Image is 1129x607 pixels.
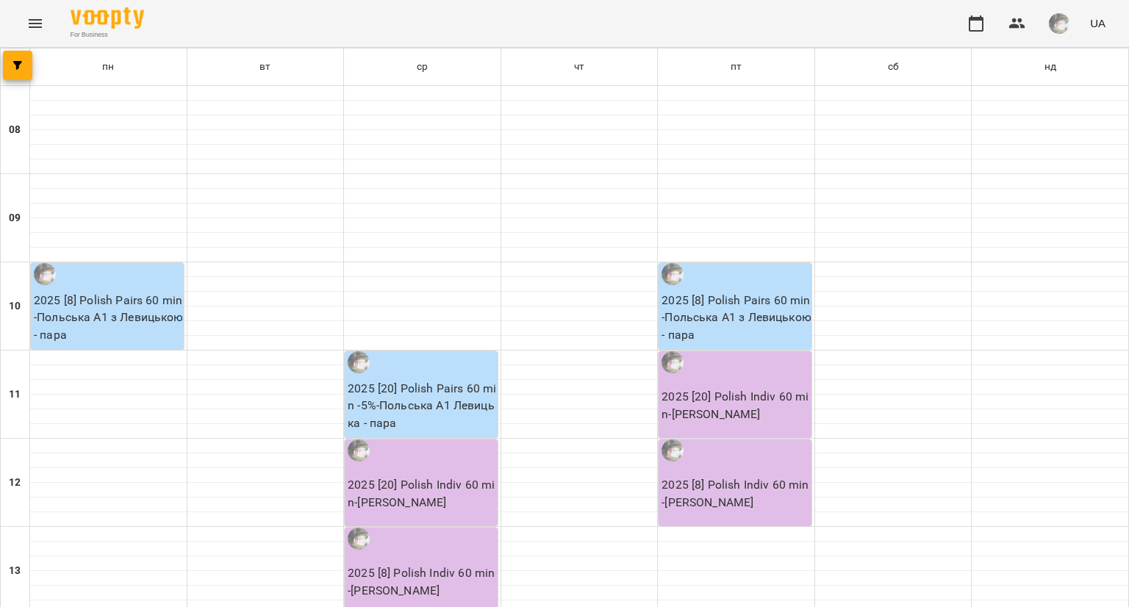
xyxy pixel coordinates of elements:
[662,439,684,461] img: Левицька Софія Сергіївна (п)
[71,7,144,29] img: Voopty Logo
[417,59,428,75] h6: ср
[9,475,21,491] h6: 12
[662,351,684,373] img: Левицька Софія Сергіївна (п)
[71,30,144,40] span: For Business
[662,292,811,344] p: 2025 [8] Polish Pairs 60 min - Польська А1 з Левицькою - пара
[348,439,370,461] img: Левицька Софія Сергіївна (п)
[1090,15,1105,31] span: UA
[888,59,899,75] h6: сб
[34,292,184,344] p: 2025 [8] Polish Pairs 60 min - Польська А1 з Левицькою - пара
[348,380,498,432] p: 2025 [20] Polish Pairs 60 min -5% - Польська А1 Левицька - пара
[259,59,270,75] h6: вт
[18,6,53,41] button: Menu
[102,59,114,75] h6: пн
[34,263,56,285] img: Левицька Софія Сергіївна (п)
[1049,13,1069,34] img: e3906ac1da6b2fc8356eee26edbd6dfe.jpg
[9,210,21,226] h6: 09
[9,387,21,403] h6: 11
[1084,10,1111,37] button: UA
[662,263,684,285] img: Левицька Софія Сергіївна (п)
[348,528,370,550] img: Левицька Софія Сергіївна (п)
[9,122,21,138] h6: 08
[731,59,742,75] h6: пт
[662,476,811,511] p: 2025 [8] Polish Indiv 60 min - [PERSON_NAME]
[348,564,498,599] p: 2025 [8] Polish Indiv 60 min - [PERSON_NAME]
[348,476,498,511] p: 2025 [20] Polish Indiv 60 min - [PERSON_NAME]
[1044,59,1056,75] h6: нд
[9,298,21,315] h6: 10
[9,563,21,579] h6: 13
[662,388,811,423] p: 2025 [20] Polish Indiv 60 min - [PERSON_NAME]
[348,351,370,373] img: Левицька Софія Сергіївна (п)
[574,59,584,75] h6: чт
